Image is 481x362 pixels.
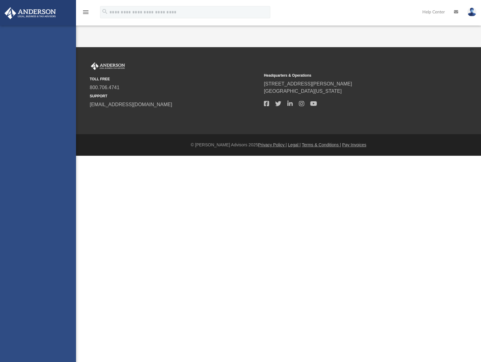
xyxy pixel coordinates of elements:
[3,7,58,19] img: Anderson Advisors Platinum Portal
[82,9,89,16] i: menu
[258,142,287,147] a: Privacy Policy |
[90,93,260,99] small: SUPPORT
[102,8,108,15] i: search
[264,89,342,94] a: [GEOGRAPHIC_DATA][US_STATE]
[302,142,341,147] a: Terms & Conditions |
[342,142,366,147] a: Pay Invoices
[264,73,434,78] small: Headquarters & Operations
[288,142,301,147] a: Legal |
[467,8,476,16] img: User Pic
[90,76,260,82] small: TOLL FREE
[264,81,352,86] a: [STREET_ADDRESS][PERSON_NAME]
[76,142,481,148] div: © [PERSON_NAME] Advisors 2025
[90,85,119,90] a: 800.706.4741
[90,102,172,107] a: [EMAIL_ADDRESS][DOMAIN_NAME]
[90,62,126,70] img: Anderson Advisors Platinum Portal
[82,12,89,16] a: menu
